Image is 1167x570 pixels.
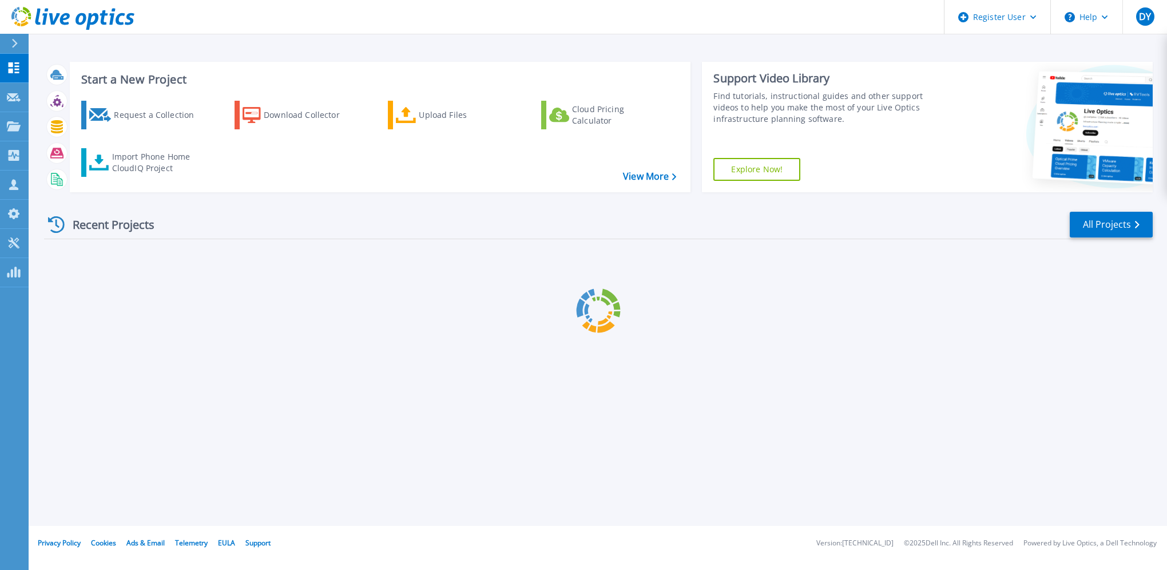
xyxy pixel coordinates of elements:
[91,538,116,548] a: Cookies
[44,211,170,239] div: Recent Projects
[388,101,515,129] a: Upload Files
[264,104,355,126] div: Download Collector
[904,540,1013,547] li: © 2025 Dell Inc. All Rights Reserved
[572,104,664,126] div: Cloud Pricing Calculator
[713,90,944,125] div: Find tutorials, instructional guides and other support videos to help you make the most of your L...
[38,538,81,548] a: Privacy Policy
[541,101,669,129] a: Cloud Pricing Calculator
[816,540,894,547] li: Version: [TECHNICAL_ID]
[1023,540,1157,547] li: Powered by Live Optics, a Dell Technology
[114,104,205,126] div: Request a Collection
[81,73,676,86] h3: Start a New Project
[623,171,676,182] a: View More
[81,101,209,129] a: Request a Collection
[126,538,165,548] a: Ads & Email
[218,538,235,548] a: EULA
[419,104,510,126] div: Upload Files
[1139,12,1151,21] span: DY
[175,538,208,548] a: Telemetry
[235,101,362,129] a: Download Collector
[245,538,271,548] a: Support
[1070,212,1153,237] a: All Projects
[112,151,201,174] div: Import Phone Home CloudIQ Project
[713,158,800,181] a: Explore Now!
[713,71,944,86] div: Support Video Library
